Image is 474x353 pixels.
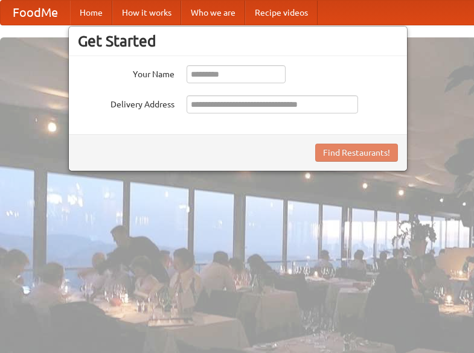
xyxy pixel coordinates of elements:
[245,1,318,25] a: Recipe videos
[112,1,181,25] a: How it works
[1,1,70,25] a: FoodMe
[78,95,175,110] label: Delivery Address
[181,1,245,25] a: Who we are
[70,1,112,25] a: Home
[78,65,175,80] label: Your Name
[78,32,398,50] h3: Get Started
[315,144,398,162] button: Find Restaurants!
